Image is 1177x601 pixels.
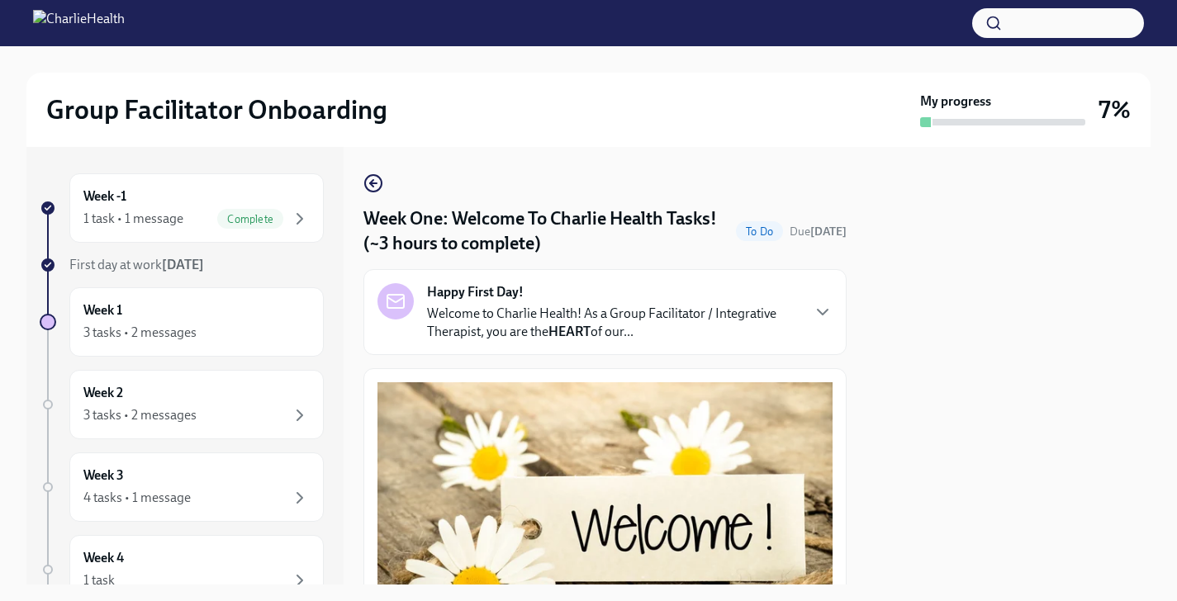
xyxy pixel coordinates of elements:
strong: [DATE] [810,225,847,239]
h6: Week -1 [83,187,126,206]
span: August 25th, 2025 10:00 [790,224,847,239]
span: Complete [217,213,283,225]
strong: Happy First Day! [427,283,524,301]
div: 1 task • 1 message [83,210,183,228]
a: First day at work[DATE] [40,256,324,274]
h4: Week One: Welcome To Charlie Health Tasks! (~3 hours to complete) [363,206,729,256]
strong: [DATE] [162,257,204,272]
a: Week 23 tasks • 2 messages [40,370,324,439]
span: To Do [736,225,783,238]
p: Welcome to Charlie Health! As a Group Facilitator / Integrative Therapist, you are the of our... [427,305,800,341]
strong: My progress [920,92,991,111]
h3: 7% [1099,95,1131,125]
strong: HEART [548,324,591,339]
div: 1 task [83,571,115,589]
a: Week 34 tasks • 1 message [40,452,324,522]
img: CharlieHealth [33,10,125,36]
h6: Week 3 [83,466,124,485]
h2: Group Facilitator Onboarding [46,93,387,126]
a: Week -11 task • 1 messageComplete [40,173,324,243]
a: Week 13 tasks • 2 messages [40,287,324,357]
div: 3 tasks • 2 messages [83,406,197,424]
div: 3 tasks • 2 messages [83,324,197,342]
span: Due [790,225,847,239]
h6: Week 2 [83,384,123,402]
h6: Week 1 [83,301,122,319]
div: 4 tasks • 1 message [83,489,191,507]
h6: Week 4 [83,549,124,567]
span: First day at work [69,257,204,272]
